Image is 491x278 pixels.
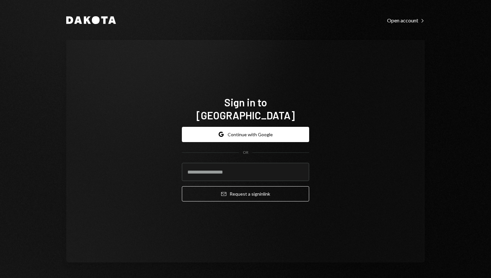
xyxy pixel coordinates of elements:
a: Open account [387,17,425,24]
div: OR [243,150,248,155]
h1: Sign in to [GEOGRAPHIC_DATA] [182,96,309,122]
button: Request a signinlink [182,186,309,201]
button: Continue with Google [182,127,309,142]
